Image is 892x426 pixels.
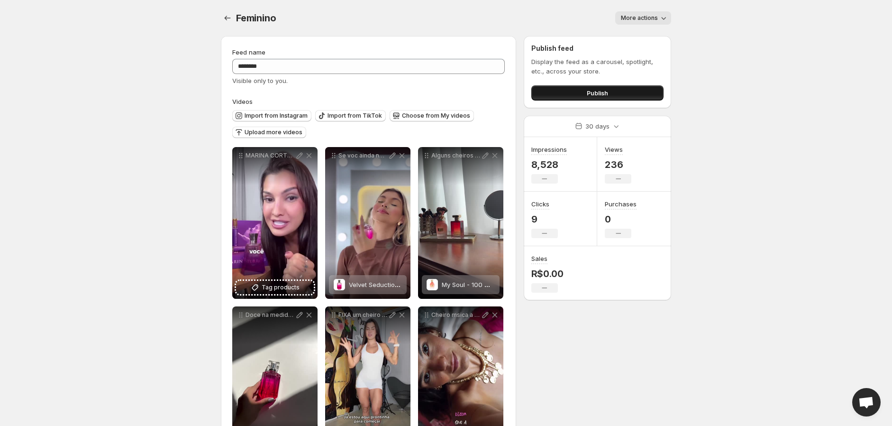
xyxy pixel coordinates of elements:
h2: Publish feed [531,44,664,53]
button: Tag products [236,281,314,294]
span: Velvet Seduction - 100 ml - Feminino [349,281,458,288]
button: Settings [221,11,234,25]
button: Choose from My videos [390,110,474,121]
button: Upload more videos [232,127,306,138]
span: Feed name [232,48,265,56]
span: Publish [587,88,608,98]
div: Open chat [852,388,881,417]
div: Alguns cheiros tm o poder de fazer a gente voltar no tempo [PERSON_NAME] e My Soul so assim despe... [418,147,503,299]
p: 236 [605,159,631,170]
span: Videos [232,98,253,105]
button: Import from TikTok [315,110,386,121]
span: More actions [621,14,658,22]
p: MARINA CORTE [DATE][DATE] [246,152,295,159]
span: Import from TikTok [328,112,382,120]
h3: Views [605,145,623,154]
h3: Purchases [605,199,637,209]
p: FIXA um cheiro perfeito o dia INTEIRO SOU APX cupom marina10 LINK NA BIO touticosmetics [338,311,388,319]
button: More actions [615,11,671,25]
p: Alguns cheiros tm o poder de fazer a gente voltar no tempo [PERSON_NAME] e My Soul so assim despe... [431,152,481,159]
p: R$0.00 [531,268,564,279]
p: 30 days [585,121,610,131]
p: Display the feed as a carousel, spotlight, etc., across your store. [531,57,664,76]
img: My Soul - 100 ml - Feminino [427,279,438,290]
div: Se voc ainda no conhece o Velvet Seduction da [PERSON_NAME] prepare-se No s perfume presena mistr... [325,147,410,299]
span: Visible only to you. [232,77,288,84]
span: Choose from My videos [402,112,470,120]
p: Cheiro msica a combinao perfeita para se tornar inesquecvel Para que voc nunca passe despercebida... [431,311,481,319]
img: Velvet Seduction - 100 ml - Feminino [334,279,345,290]
p: 9 [531,213,558,225]
p: Doce na medida certa poderoso na essncia e delicado no toque Esse perfume da touticosmetics flora... [246,311,295,319]
span: Upload more videos [245,129,302,136]
p: Se voc ainda no conhece o Velvet Seduction da [PERSON_NAME] prepare-se No s perfume presena mistr... [338,152,388,159]
p: 8,528 [531,159,567,170]
button: Publish [531,85,664,101]
p: 0 [605,213,637,225]
h3: Clicks [531,199,549,209]
button: Import from Instagram [232,110,311,121]
span: Import from Instagram [245,112,308,120]
span: Tag products [262,283,300,292]
h3: Impressions [531,145,567,154]
h3: Sales [531,254,547,263]
div: MARINA CORTE [DATE][DATE]Tag products [232,147,318,299]
span: My Soul - 100 ml - Feminino [442,281,524,288]
span: Feminino [236,12,276,24]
